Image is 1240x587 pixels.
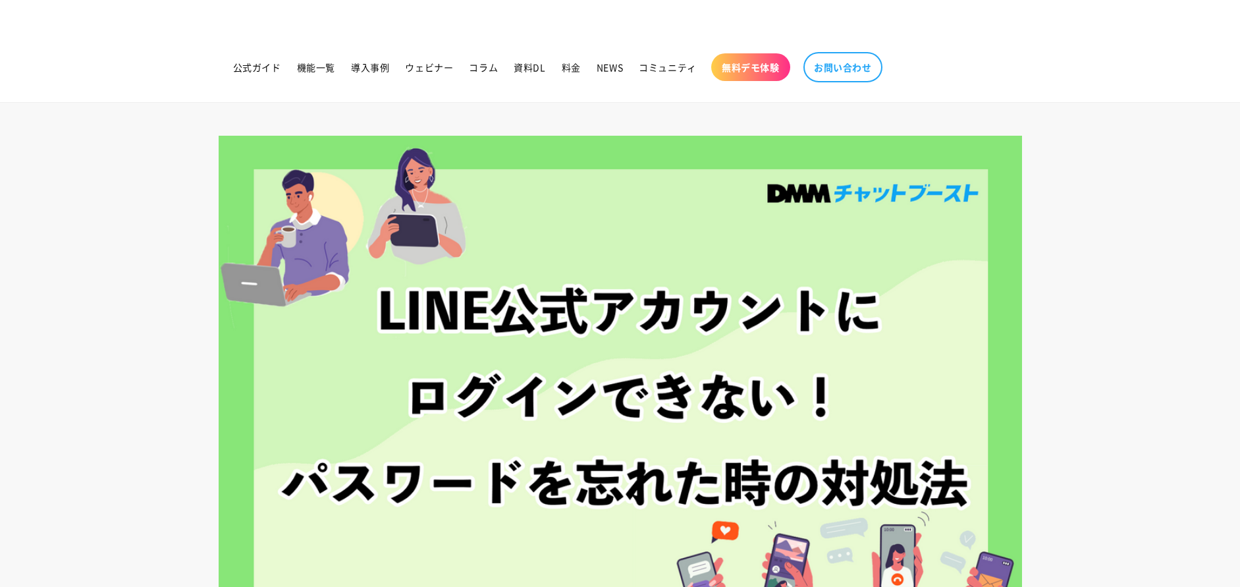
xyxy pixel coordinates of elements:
span: コラム [469,61,498,73]
a: 資料DL [506,53,553,81]
span: お問い合わせ [814,61,872,73]
span: 料金 [562,61,581,73]
a: お問い合わせ [803,52,882,82]
a: NEWS [589,53,631,81]
span: 資料DL [514,61,545,73]
a: コラム [461,53,506,81]
span: ウェビナー [405,61,453,73]
a: 機能一覧 [289,53,343,81]
a: 無料デモ体験 [711,53,790,81]
span: NEWS [597,61,623,73]
a: 導入事例 [343,53,397,81]
span: 公式ガイド [233,61,281,73]
a: 公式ガイド [225,53,289,81]
a: 料金 [554,53,589,81]
span: 無料デモ体験 [722,61,780,73]
a: ウェビナー [397,53,461,81]
span: 導入事例 [351,61,389,73]
span: 機能一覧 [297,61,335,73]
span: コミュニティ [639,61,697,73]
a: コミュニティ [631,53,705,81]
